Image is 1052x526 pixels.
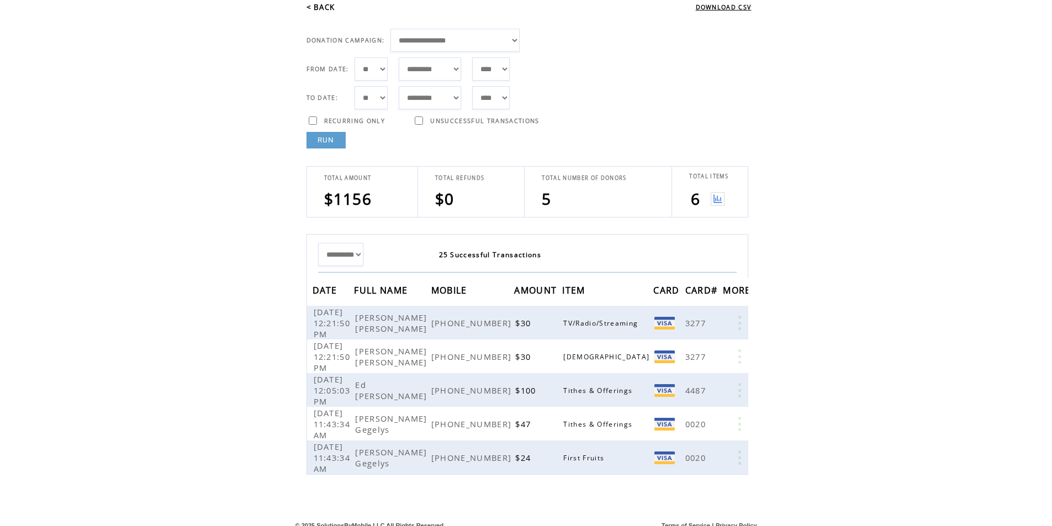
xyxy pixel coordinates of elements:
span: RECURRING ONLY [324,117,385,125]
span: MOBILE [431,281,470,302]
span: $47 [515,418,533,429]
span: MORE [723,281,753,302]
span: [PERSON_NAME] [PERSON_NAME] [355,346,430,368]
a: CARD [653,286,682,293]
span: [PHONE_NUMBER] [431,418,515,429]
span: 5 [542,188,551,209]
img: View graph [711,192,725,206]
a: < BACK [306,2,335,12]
span: [DATE] 12:21:50 PM [314,306,351,339]
span: [PERSON_NAME] Gegelys [355,447,427,469]
span: FROM DATE: [306,65,349,73]
span: [DATE] 11:43:34 AM [314,441,351,474]
a: DOWNLOAD CSV [696,3,752,11]
span: [PHONE_NUMBER] [431,317,515,328]
span: AMOUNT [514,281,559,302]
span: FULL NAME [354,281,410,302]
span: UNSUCCESSFUL TRANSACTIONS [430,117,539,125]
span: CARD# [685,281,721,302]
span: $30 [515,351,533,362]
a: MOBILE [431,286,470,293]
span: ITEM [562,281,588,302]
span: $30 [515,317,533,328]
span: [PHONE_NUMBER] [431,351,515,362]
img: VISA [654,317,675,330]
img: VISA [654,350,675,363]
span: $1156 [324,188,372,209]
span: $0 [435,188,454,209]
span: 0020 [685,452,709,463]
span: 3277 [685,317,709,328]
img: VISA [654,418,675,431]
span: [DATE] 12:21:50 PM [314,340,351,373]
span: $24 [515,452,533,463]
span: DONATION CAMPAIGN: [306,36,385,44]
img: Visa [654,384,675,397]
span: TOTAL AMOUNT [324,174,372,182]
span: CARD [653,281,682,302]
span: 4487 [685,385,709,396]
span: [PHONE_NUMBER] [431,385,515,396]
span: TV/Radio/Streaming [563,318,641,328]
span: DATE [313,281,340,302]
span: [DATE] 12:05:03 PM [314,374,351,407]
span: Tithes & Offerings [563,386,635,395]
span: Tithes & Offerings [563,419,635,429]
span: [PERSON_NAME] Gegelys [355,413,427,435]
span: TOTAL NUMBER OF DONORS [542,174,626,182]
a: AMOUNT [514,286,559,293]
span: First Fruits [563,453,607,463]
a: CARD# [685,286,721,293]
span: TO DATE: [306,94,339,102]
span: [DATE] 11:43:34 AM [314,407,351,440]
a: FULL NAME [354,286,410,293]
a: ITEM [562,286,588,293]
span: 6 [691,188,700,209]
span: $100 [515,385,538,396]
a: RUN [306,132,346,148]
span: 3277 [685,351,709,362]
a: DATE [313,286,340,293]
span: TOTAL REFUNDS [435,174,484,182]
span: [PERSON_NAME] [PERSON_NAME] [355,312,430,334]
span: 25 Successful Transactions [439,250,542,259]
span: Ed [PERSON_NAME] [355,379,430,401]
span: TOTAL ITEMS [689,173,728,180]
span: [DEMOGRAPHIC_DATA] [563,352,652,362]
span: 0020 [685,418,709,429]
span: [PHONE_NUMBER] [431,452,515,463]
img: VISA [654,451,675,464]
